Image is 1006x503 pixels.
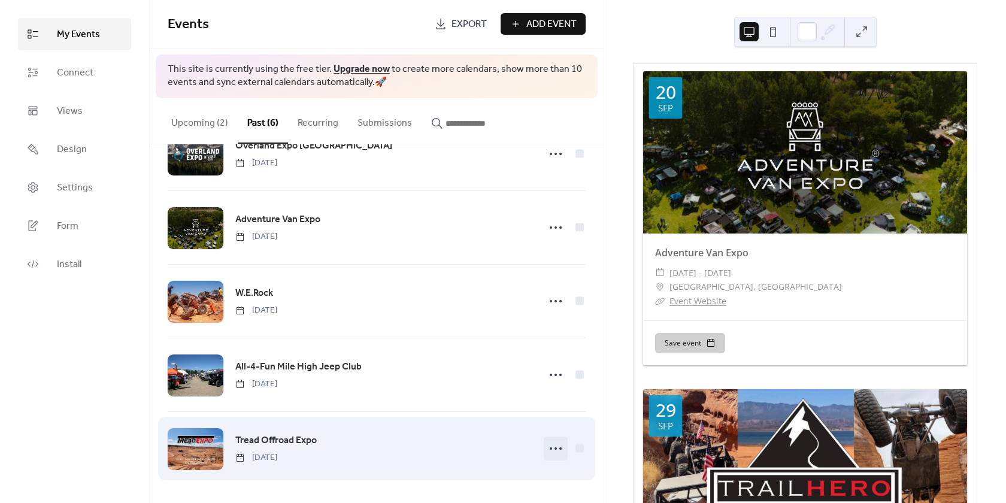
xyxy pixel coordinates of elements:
[658,422,673,431] div: Sep
[501,13,586,35] button: Add Event
[235,304,277,317] span: [DATE]
[656,83,676,101] div: 20
[18,95,131,127] a: Views
[655,280,665,294] div: ​
[235,433,317,449] a: Tread Offroad Expo
[348,98,422,143] button: Submissions
[57,104,83,119] span: Views
[526,17,577,32] span: Add Event
[18,210,131,242] a: Form
[57,219,78,234] span: Form
[162,98,238,143] button: Upcoming (2)
[18,171,131,204] a: Settings
[238,98,288,144] button: Past (6)
[18,56,131,89] a: Connect
[235,378,277,390] span: [DATE]
[168,11,209,38] span: Events
[57,28,100,42] span: My Events
[235,434,317,448] span: Tread Offroad Expo
[235,359,362,375] a: All-4-Fun Mile High Jeep Club
[655,246,749,259] a: Adventure Van Expo
[656,401,676,419] div: 29
[57,66,93,80] span: Connect
[669,295,726,307] a: Event Website
[235,139,392,153] span: Overland Expo [GEOGRAPHIC_DATA]
[658,104,673,113] div: Sep
[18,133,131,165] a: Design
[452,17,487,32] span: Export
[57,181,93,195] span: Settings
[235,452,277,464] span: [DATE]
[18,248,131,280] a: Install
[235,157,277,169] span: [DATE]
[655,266,665,280] div: ​
[168,63,586,90] span: This site is currently using the free tier. to create more calendars, show more than 10 events an...
[235,360,362,374] span: All-4-Fun Mile High Jeep Club
[235,286,273,301] a: W.E.Rock
[57,257,81,272] span: Install
[235,138,392,154] a: Overland Expo [GEOGRAPHIC_DATA]
[334,60,390,78] a: Upgrade now
[288,98,348,143] button: Recurring
[655,333,725,353] button: Save event
[655,294,665,308] div: ​
[669,280,842,294] span: [GEOGRAPHIC_DATA], [GEOGRAPHIC_DATA]
[235,231,277,243] span: [DATE]
[57,143,87,157] span: Design
[235,212,320,228] a: Adventure Van Expo
[669,266,731,280] span: [DATE] - [DATE]
[235,213,320,227] span: Adventure Van Expo
[426,13,496,35] a: Export
[18,18,131,50] a: My Events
